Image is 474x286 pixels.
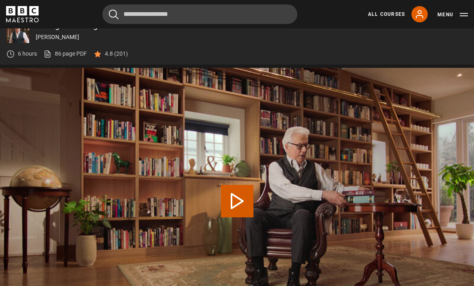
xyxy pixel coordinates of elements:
a: All Courses [368,11,405,18]
p: 6 hours [18,50,37,58]
p: [PERSON_NAME] [36,33,468,41]
button: Toggle navigation [437,11,468,19]
button: Submit the search query [109,9,119,19]
button: Play Lesson Weaving the narrative [221,185,253,217]
svg: BBC Maestro [6,6,39,22]
input: Search [102,4,297,24]
p: 4.8 (201) [105,50,128,58]
a: 86 page PDF [43,50,87,58]
p: Writing Bestselling Fiction [36,22,468,30]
